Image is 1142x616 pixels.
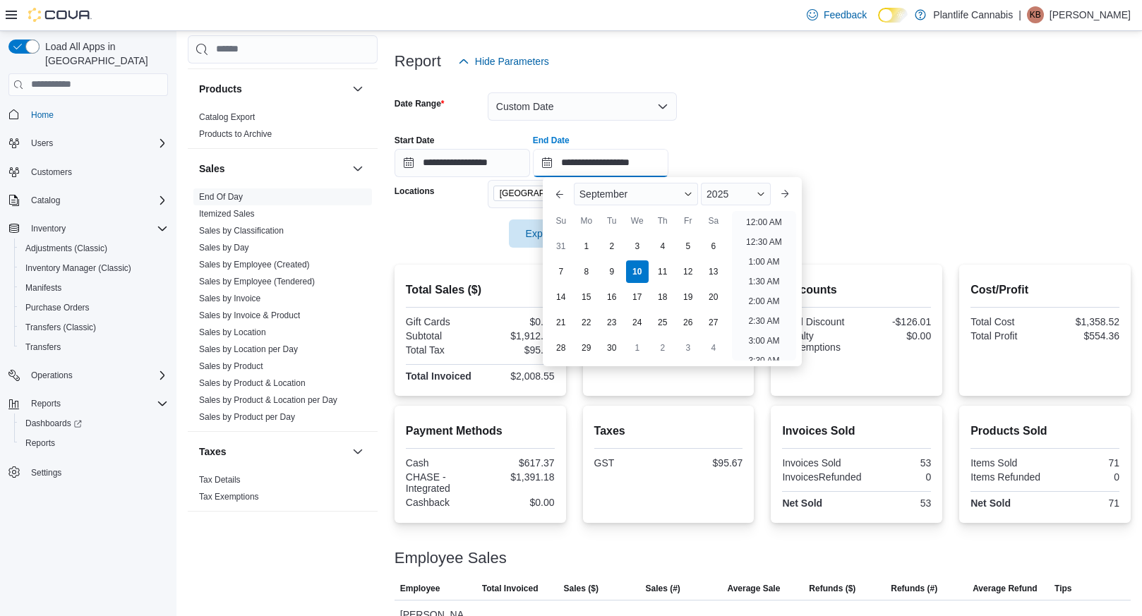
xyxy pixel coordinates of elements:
[14,337,174,357] button: Transfers
[31,138,53,149] span: Users
[199,394,337,406] span: Sales by Product & Location per Day
[671,457,743,469] div: $95.67
[517,219,579,248] span: Export
[199,492,259,502] a: Tax Exemptions
[3,104,174,125] button: Home
[727,583,780,594] span: Average Sale
[782,471,861,483] div: InvoicesRefunded
[732,211,796,361] ul: Time
[25,342,61,353] span: Transfers
[20,435,168,452] span: Reports
[483,370,554,382] div: $2,008.55
[395,149,530,177] input: Press the down key to open a popover containing a calendar.
[970,423,1119,440] h2: Products Sold
[1018,6,1021,23] p: |
[483,316,554,327] div: $0.00
[782,423,931,440] h2: Invoices Sold
[20,339,66,356] a: Transfers
[199,112,255,122] a: Catalog Export
[31,167,72,178] span: Customers
[199,378,306,388] a: Sales by Product & Location
[199,191,243,203] span: End Of Day
[970,282,1119,298] h2: Cost/Profit
[25,106,168,123] span: Home
[601,337,623,359] div: day-30
[406,471,477,494] div: CHASE - Integrated
[475,54,549,68] span: Hide Parameters
[970,497,1011,509] strong: Net Sold
[406,497,477,508] div: Cashback
[188,471,378,511] div: Taxes
[575,235,598,258] div: day-1
[199,209,255,219] a: Itemized Sales
[25,418,82,429] span: Dashboards
[601,311,623,334] div: day-23
[31,223,66,234] span: Inventory
[14,238,174,258] button: Adjustments (Classic)
[483,471,554,483] div: $1,391.18
[651,311,674,334] div: day-25
[406,370,471,382] strong: Total Invoiced
[782,282,931,298] h2: Discounts
[575,210,598,232] div: Mo
[550,235,572,258] div: day-31
[707,188,728,200] span: 2025
[1048,457,1119,469] div: 71
[575,286,598,308] div: day-15
[199,277,315,286] a: Sales by Employee (Tendered)
[20,415,168,432] span: Dashboards
[743,293,785,310] li: 2:00 AM
[626,311,649,334] div: day-24
[564,583,599,594] span: Sales ($)
[651,235,674,258] div: day-4
[199,242,249,253] span: Sales by Day
[25,135,168,152] span: Users
[199,395,337,405] a: Sales by Product & Location per Day
[601,286,623,308] div: day-16
[533,149,668,177] input: Press the down key to enter a popover containing a calendar. Press the escape key to close the po...
[878,8,908,23] input: Dark Mode
[702,286,725,308] div: day-20
[626,286,649,308] div: day-17
[860,457,931,469] div: 53
[400,583,440,594] span: Employee
[452,47,555,76] button: Hide Parameters
[25,220,71,237] button: Inventory
[488,92,677,121] button: Custom Date
[31,370,73,381] span: Operations
[970,457,1042,469] div: Items Sold
[188,188,378,431] div: Sales
[782,457,853,469] div: Invoices Sold
[8,99,168,519] nav: Complex example
[594,423,743,440] h2: Taxes
[801,1,872,29] a: Feedback
[20,299,168,316] span: Purchase Orders
[3,162,174,182] button: Customers
[199,412,295,422] a: Sales by Product per Day
[199,327,266,338] span: Sales by Location
[25,107,59,123] a: Home
[550,311,572,334] div: day-21
[25,164,78,181] a: Customers
[25,322,96,333] span: Transfers (Classic)
[199,276,315,287] span: Sales by Employee (Tendered)
[548,183,571,205] button: Previous Month
[702,311,725,334] div: day-27
[199,344,298,354] a: Sales by Location per Day
[25,163,168,181] span: Customers
[1027,6,1044,23] div: Kim Bore
[743,332,785,349] li: 3:00 AM
[25,302,90,313] span: Purchase Orders
[550,260,572,283] div: day-7
[14,298,174,318] button: Purchase Orders
[973,583,1038,594] span: Average Refund
[677,311,699,334] div: day-26
[199,310,300,320] a: Sales by Invoice & Product
[646,583,680,594] span: Sales (#)
[14,278,174,298] button: Manifests
[20,319,168,336] span: Transfers (Classic)
[1030,6,1041,23] span: KB
[406,330,477,342] div: Subtotal
[677,260,699,283] div: day-12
